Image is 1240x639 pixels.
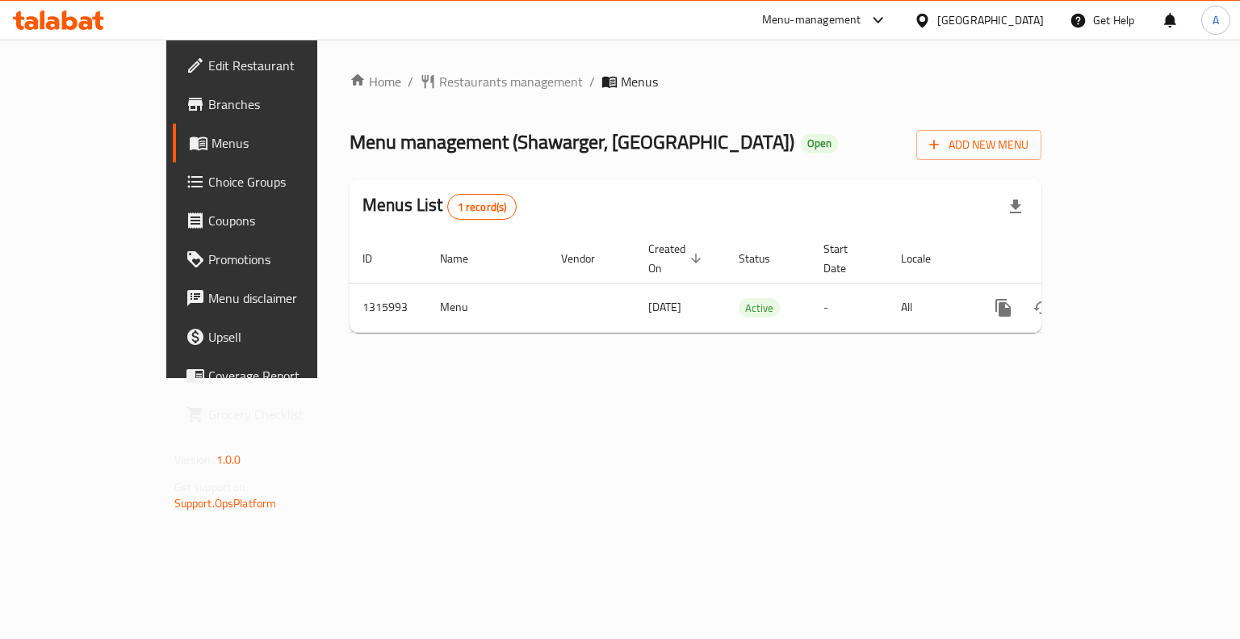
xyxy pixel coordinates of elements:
span: Active [739,299,780,317]
span: Coupons [208,211,361,230]
button: Add New Menu [916,130,1041,160]
span: Menus [212,133,361,153]
div: Menu-management [762,11,861,30]
span: Name [440,249,489,268]
a: Grocery Checklist [173,395,374,434]
span: Add New Menu [929,135,1028,155]
a: Promotions [173,240,374,279]
a: Coverage Report [173,356,374,395]
span: Start Date [823,239,869,278]
a: Edit Restaurant [173,46,374,85]
span: Menu management ( Shawarger, [GEOGRAPHIC_DATA] ) [350,124,794,160]
span: A [1213,11,1219,29]
a: Restaurants management [420,72,583,91]
button: Change Status [1023,288,1062,327]
span: Menus [621,72,658,91]
span: Promotions [208,250,361,269]
div: [GEOGRAPHIC_DATA] [937,11,1044,29]
span: Vendor [561,249,616,268]
a: Support.OpsPlatform [174,493,277,514]
td: 1315993 [350,283,427,332]
td: Menu [427,283,548,332]
div: Total records count [447,194,517,220]
button: more [984,288,1023,327]
th: Actions [971,234,1152,284]
span: Version: [174,449,214,470]
span: Locale [901,249,952,268]
li: / [589,72,595,91]
a: Branches [173,85,374,124]
nav: breadcrumb [350,72,1041,91]
span: Menu disclaimer [208,288,361,308]
span: 1 record(s) [448,200,517,215]
span: [DATE] [648,296,681,317]
li: / [408,72,413,91]
span: Status [739,249,791,268]
div: Export file [996,187,1035,226]
td: All [888,283,971,332]
span: Get support on: [174,477,249,498]
a: Choice Groups [173,162,374,201]
span: Branches [208,95,361,114]
h2: Menus List [362,193,517,220]
span: Open [801,137,838,150]
a: Home [350,72,401,91]
div: Open [801,134,838,153]
a: Menu disclaimer [173,279,374,317]
span: Grocery Checklist [208,405,361,424]
div: Active [739,298,780,317]
span: ID [362,249,393,268]
a: Upsell [173,317,374,356]
span: Created On [648,239,706,278]
span: 1.0.0 [216,449,241,470]
span: Restaurants management [439,72,583,91]
span: Coverage Report [208,366,361,385]
a: Coupons [173,201,374,240]
span: Edit Restaurant [208,56,361,75]
table: enhanced table [350,234,1152,333]
a: Menus [173,124,374,162]
td: - [811,283,888,332]
span: Choice Groups [208,172,361,191]
span: Upsell [208,327,361,347]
